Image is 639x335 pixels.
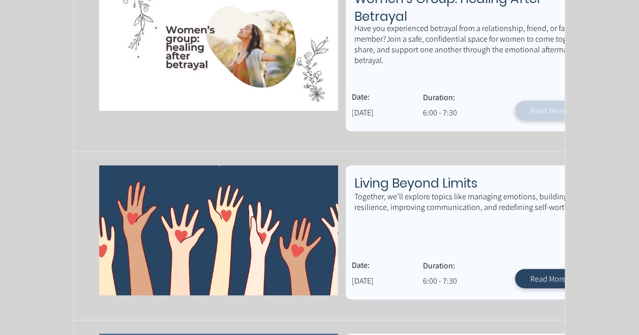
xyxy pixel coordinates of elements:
[354,191,588,212] p: Together, we’ll explore topics like managing emotions, building resilience, improving communicati...
[351,260,369,270] span: Date:
[422,276,494,286] p: 6:00 - 7:30
[515,269,581,288] a: Read More
[530,273,566,284] span: Read More
[530,105,566,116] span: Read More
[422,92,454,103] span: Duration:
[354,174,477,192] span: Living Beyond Limits
[422,107,494,118] p: 6:00 - 7:30
[351,107,408,118] p: [DATE]
[422,260,454,271] span: Duration:
[351,92,369,102] span: Date:
[354,23,588,66] p: Have you experienced betrayal from a relationship, friend, or family member?Join a safe, confiden...
[515,101,581,120] a: Read More
[351,276,408,286] p: [DATE]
